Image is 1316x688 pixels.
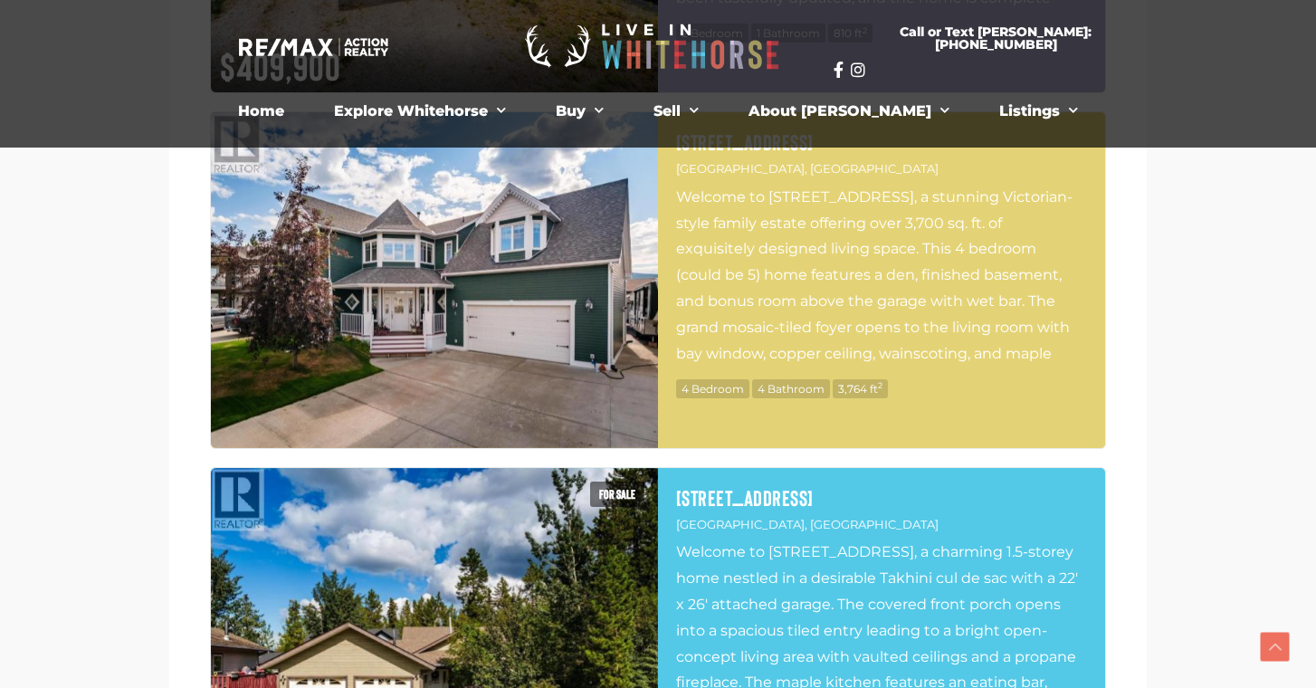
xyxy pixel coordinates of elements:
span: 4 Bedroom [676,379,749,398]
p: Welcome to [STREET_ADDRESS], a stunning Victorian-style family estate offering over 3,700 sq. ft.... [676,185,1087,366]
a: [STREET_ADDRESS] [676,486,1087,510]
nav: Menu [160,93,1156,129]
a: Buy [542,93,617,129]
a: Sell [640,93,712,129]
p: [GEOGRAPHIC_DATA], [GEOGRAPHIC_DATA] [676,514,1087,535]
a: About [PERSON_NAME] [735,93,963,129]
a: Home [224,93,298,129]
sup: 2 [878,380,882,390]
a: Call or Text [PERSON_NAME]: [PHONE_NUMBER] [834,14,1158,62]
a: [STREET_ADDRESS] [676,130,1087,154]
a: Explore Whitehorse [320,93,520,129]
a: Listings [986,93,1092,129]
img: 5 GEM PLACE, Whitehorse, Yukon [211,112,658,448]
span: For sale [590,482,644,507]
span: 4 Bathroom [752,379,830,398]
span: Call or Text [PERSON_NAME]: [PHONE_NUMBER] [855,25,1136,51]
span: 3,764 ft [833,379,888,398]
p: [GEOGRAPHIC_DATA], [GEOGRAPHIC_DATA] [676,158,1087,179]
